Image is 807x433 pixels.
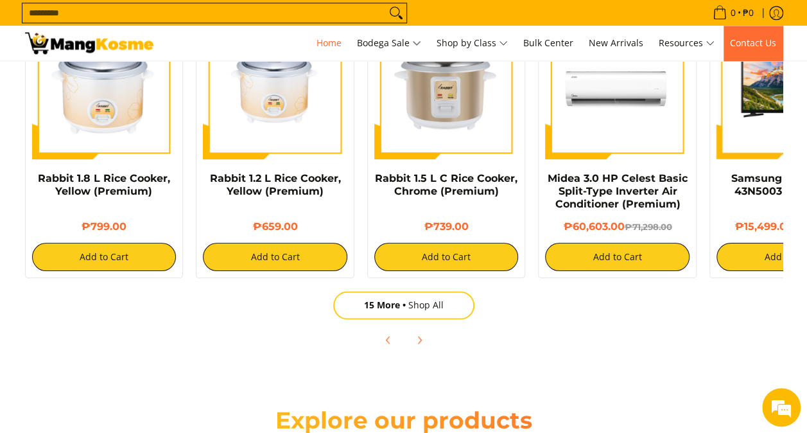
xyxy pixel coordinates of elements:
span: New Arrivals [589,37,643,49]
span: Contact Us [730,37,776,49]
a: Contact Us [724,26,783,60]
nav: Main Menu [166,26,783,60]
a: Rabbit 1.5 L C Rice Cooker, Chrome (Premium) [375,172,517,197]
span: 15 More [364,299,408,311]
img: Mang Kosme: Your Home Appliances Warehouse Sale Partner! [25,32,153,54]
img: https://mangkosme.com/products/rabbit-1-5-l-c-rice-cooker-chrome-class-a [374,15,519,159]
a: Home [310,26,348,60]
h6: ₱659.00 [203,220,347,233]
button: Previous [374,326,403,354]
a: Rabbit 1.2 L Rice Cooker, Yellow (Premium) [209,172,340,197]
a: Shop by Class [430,26,514,60]
span: Resources [659,35,715,51]
a: New Arrivals [582,26,650,60]
span: 0 [729,8,738,17]
h6: ₱799.00 [32,220,177,233]
img: rabbit-1.2-liter-rice-cooker-yellow-full-view-mang-kosme [203,15,347,159]
button: Next [405,326,433,354]
a: Bodega Sale [351,26,428,60]
img: https://mangkosme.com/products/rabbit-1-8-l-rice-cooker-yellow-class-a [32,15,177,159]
a: 15 MoreShop All [333,291,474,319]
h6: ₱60,603.00 [545,220,690,233]
span: • [709,6,758,20]
span: Shop by Class [437,35,508,51]
a: Midea 3.0 HP Celest Basic Split-Type Inverter Air Conditioner (Premium) [548,172,688,210]
button: Add to Cart [545,243,690,271]
h6: ₱739.00 [374,220,519,233]
button: Add to Cart [32,243,177,271]
button: Add to Cart [374,243,519,271]
span: ₱0 [741,8,756,17]
button: Search [386,3,406,22]
a: Bulk Center [517,26,580,60]
span: Home [317,37,342,49]
del: ₱71,298.00 [624,222,672,232]
button: Add to Cart [203,243,347,271]
a: Resources [652,26,721,60]
span: Bulk Center [523,37,573,49]
a: Rabbit 1.8 L Rice Cooker, Yellow (Premium) [38,172,170,197]
img: Midea 3.0 HP Celest Basic Split-Type Inverter Air Conditioner (Premium) [545,15,690,159]
span: Bodega Sale [357,35,421,51]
